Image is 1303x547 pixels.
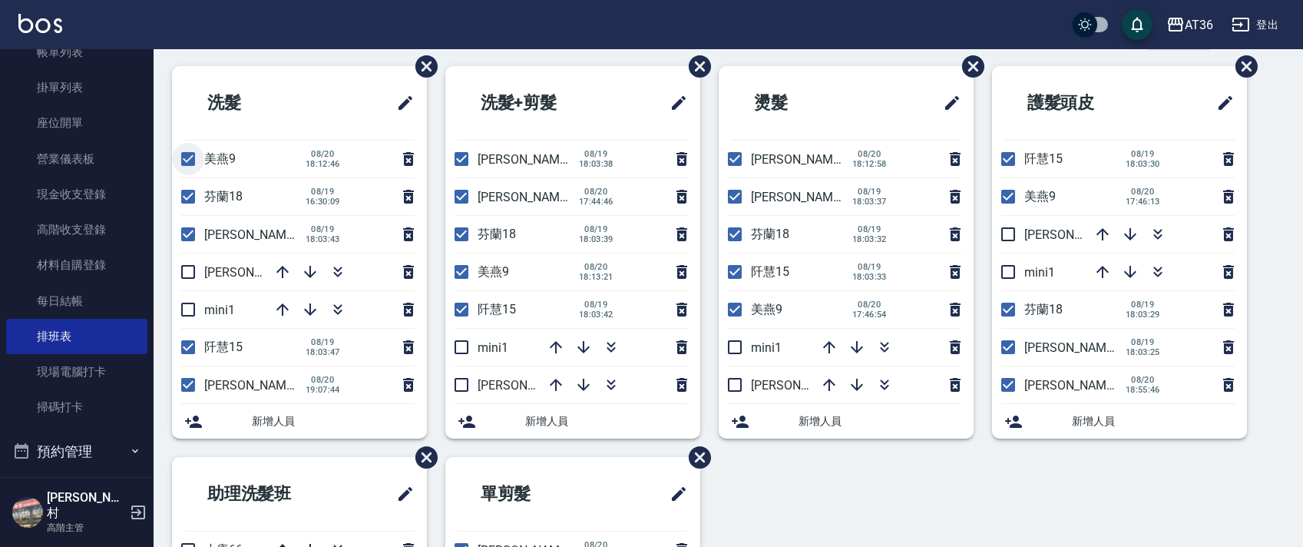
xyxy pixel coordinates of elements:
a: 掃碼打卡 [6,390,147,425]
h2: 洗髮 [184,75,326,131]
span: 阡慧15 [204,340,243,354]
span: 08/20 [1126,375,1160,385]
span: 刪除班表 [404,44,440,89]
span: 17:44:46 [579,197,613,207]
button: 報表及分析 [6,471,147,511]
span: 08/19 [852,224,887,234]
span: 修改班表的標題 [660,476,688,512]
span: 修改班表的標題 [387,476,415,512]
span: 16:30:09 [306,197,340,207]
span: 18:55:46 [1126,385,1160,395]
span: 19:07:44 [306,385,340,395]
a: 現金收支登錄 [6,177,147,212]
a: 材料自購登錄 [6,247,147,283]
span: [PERSON_NAME]16 [478,190,584,204]
span: 芬蘭18 [751,227,789,241]
span: mini1 [751,340,782,355]
span: 芬蘭18 [478,227,516,241]
span: 修改班表的標題 [387,85,415,121]
span: 新增人員 [525,413,688,429]
span: [PERSON_NAME]6 [1024,227,1123,242]
span: 08/19 [1126,337,1160,347]
span: 18:03:25 [1126,347,1160,357]
div: 新增人員 [992,404,1247,439]
span: 08/19 [579,300,613,310]
span: 08/19 [852,262,887,272]
a: 帳單列表 [6,35,147,70]
span: [PERSON_NAME]6 [478,378,577,393]
a: 高階收支登錄 [6,212,147,247]
h2: 護髮頭皮 [1004,75,1162,131]
div: AT36 [1185,15,1213,35]
span: 08/19 [306,187,340,197]
span: 芬蘭18 [204,189,243,204]
span: 刪除班表 [677,44,713,89]
span: 08/20 [579,262,613,272]
span: 18:03:30 [1126,159,1160,169]
span: 刪除班表 [951,44,987,89]
div: 新增人員 [719,404,974,439]
a: 掛單列表 [6,70,147,105]
h2: 燙髮 [731,75,872,131]
span: 修改班表的標題 [1207,85,1235,121]
span: 刪除班表 [677,435,713,480]
button: 預約管理 [6,432,147,472]
span: 08/19 [1126,300,1160,310]
span: 新增人員 [1072,413,1235,429]
span: 08/19 [579,224,613,234]
h2: 助理洗髮班 [184,466,350,522]
span: 18:13:21 [579,272,613,282]
span: 美燕9 [751,302,782,317]
span: 08/20 [1126,187,1160,197]
span: 17:46:54 [852,310,887,320]
span: 修改班表的標題 [660,85,688,121]
span: 08/19 [306,224,340,234]
img: Logo [18,14,62,33]
span: 新增人員 [799,413,961,429]
a: 營業儀表板 [6,141,147,177]
h2: 洗髮+剪髮 [458,75,620,131]
span: [PERSON_NAME]11 [204,227,310,242]
span: 美燕9 [478,264,509,279]
span: 修改班表的標題 [934,85,961,121]
span: [PERSON_NAME]6 [204,265,303,280]
img: Person [12,497,43,528]
span: 芬蘭18 [1024,302,1063,317]
span: 阡慧15 [478,302,516,317]
span: 18:03:42 [579,310,613,320]
span: 新增人員 [252,413,415,429]
span: mini1 [204,303,235,317]
span: [PERSON_NAME]16 [751,152,857,167]
a: 排班表 [6,319,147,354]
div: 新增人員 [172,404,427,439]
button: save [1122,9,1153,40]
span: 18:12:58 [852,159,887,169]
span: 08/19 [306,337,340,347]
span: 08/20 [306,149,340,159]
span: 17:46:13 [1126,197,1160,207]
span: mini1 [1024,265,1055,280]
span: 18:03:29 [1126,310,1160,320]
span: 08/20 [852,149,887,159]
button: AT36 [1160,9,1219,41]
div: 新增人員 [445,404,700,439]
span: 08/20 [852,300,887,310]
span: 18:03:37 [852,197,887,207]
span: 18:03:43 [306,234,340,244]
span: [PERSON_NAME]11 [478,152,584,167]
span: 阡慧15 [1024,151,1063,166]
span: 08/20 [306,375,340,385]
span: 18:03:39 [579,234,613,244]
a: 每日結帳 [6,283,147,319]
span: 08/19 [852,187,887,197]
h5: [PERSON_NAME]村 [47,490,125,521]
span: [PERSON_NAME]16 [204,378,310,393]
span: 阡慧15 [751,264,789,279]
p: 高階主管 [47,521,125,535]
span: 08/19 [1126,149,1160,159]
span: 18:03:47 [306,347,340,357]
span: 刪除班表 [404,435,440,480]
span: 08/19 [579,149,613,159]
span: [PERSON_NAME]11 [1024,340,1130,355]
span: [PERSON_NAME]11 [751,190,857,204]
